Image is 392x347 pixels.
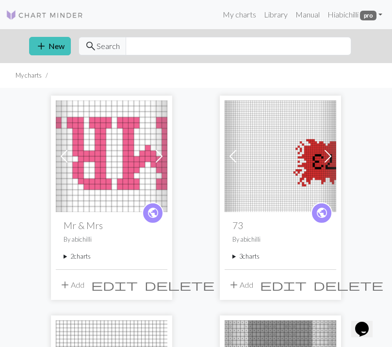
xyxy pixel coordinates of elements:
[225,276,257,294] button: Add
[147,203,159,223] i: public
[56,150,167,160] a: Mr
[219,5,260,24] a: My charts
[316,205,328,220] span: public
[141,276,218,294] button: Delete
[56,276,88,294] button: Add
[225,100,336,212] img: 73 Right Leg
[145,278,214,292] span: delete
[88,276,141,294] button: Edit
[316,203,328,223] i: public
[324,5,386,24] a: Hiabichilli pro
[313,278,383,292] span: delete
[91,278,138,292] span: edit
[59,278,71,292] span: add
[64,220,160,231] h2: Mr & Mrs
[228,278,240,292] span: add
[292,5,324,24] a: Manual
[29,37,71,55] button: New
[351,308,382,337] iframe: chat widget
[360,11,376,20] span: pro
[56,100,167,212] img: Mr
[147,205,159,220] span: public
[16,71,42,80] li: My charts
[310,276,387,294] button: Delete
[64,235,160,244] p: By abichilli
[142,202,163,224] a: public
[260,278,307,292] span: edit
[91,279,138,291] i: Edit
[97,40,120,52] span: Search
[85,39,97,53] span: search
[6,9,83,21] img: Logo
[311,202,332,224] a: public
[64,252,160,261] summary: 2charts
[232,220,328,231] h2: 73
[260,5,292,24] a: Library
[257,276,310,294] button: Edit
[232,252,328,261] summary: 3charts
[225,150,336,160] a: 73 Right Leg
[232,235,328,244] p: By abichilli
[260,279,307,291] i: Edit
[35,39,47,53] span: add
